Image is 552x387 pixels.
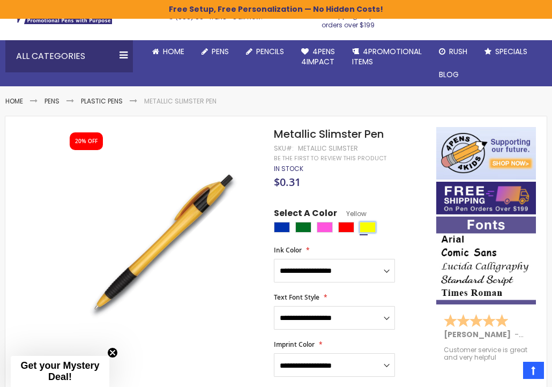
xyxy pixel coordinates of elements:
div: All Categories [5,40,133,72]
span: Rush [449,46,467,57]
button: Close teaser [107,347,118,358]
span: CO [519,329,531,340]
a: Pencils [237,40,293,63]
span: Home [163,46,184,57]
a: Rush [430,40,476,63]
div: Yellow [360,222,376,233]
div: Metallic Slimster [298,144,358,153]
li: Metallic Slimster Pen [144,97,217,106]
div: Pink [317,222,333,233]
img: font-personalization-examples [436,217,536,304]
img: 4pens 4 kids [436,127,536,180]
a: Pens [44,96,59,106]
span: [PERSON_NAME] [444,329,514,340]
span: In stock [274,164,303,173]
a: Plastic Pens [81,96,123,106]
span: Get your Mystery Deal! [20,360,99,382]
div: Green [295,222,311,233]
div: Availability [274,165,303,173]
span: Blog [439,69,459,80]
span: Imprint Color [274,340,315,349]
a: 4Pens4impact [293,40,344,73]
strong: SKU [274,144,294,153]
span: Pencils [256,46,284,57]
a: Home [5,96,23,106]
a: Specials [476,40,536,63]
span: Text Font Style [274,293,319,302]
a: Be the first to review this product [274,154,386,162]
div: Blue [274,222,290,233]
div: Red [338,222,354,233]
img: Free shipping on orders over $199 [436,182,536,214]
span: Yellow [337,209,367,218]
div: 20% OFF [75,138,98,145]
span: Specials [495,46,527,57]
div: Get your Mystery Deal!Close teaser [11,356,109,387]
div: Customer service is great and very helpful [444,346,528,369]
a: 4PROMOTIONALITEMS [344,40,430,73]
img: matallic_gripped_slimster_side_yellow_1.jpg [60,142,262,344]
span: $0.31 [274,175,301,189]
a: Blog [430,63,467,86]
a: Pens [193,40,237,63]
span: Metallic Slimster Pen [274,126,384,142]
span: 4PROMOTIONAL ITEMS [352,46,422,67]
span: 4Pens 4impact [301,46,335,67]
a: Home [144,40,193,63]
span: Ink Color [274,245,302,255]
span: Select A Color [274,207,337,222]
iframe: Reseñas de usuarios en Google [464,358,552,387]
span: Pens [212,46,229,57]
